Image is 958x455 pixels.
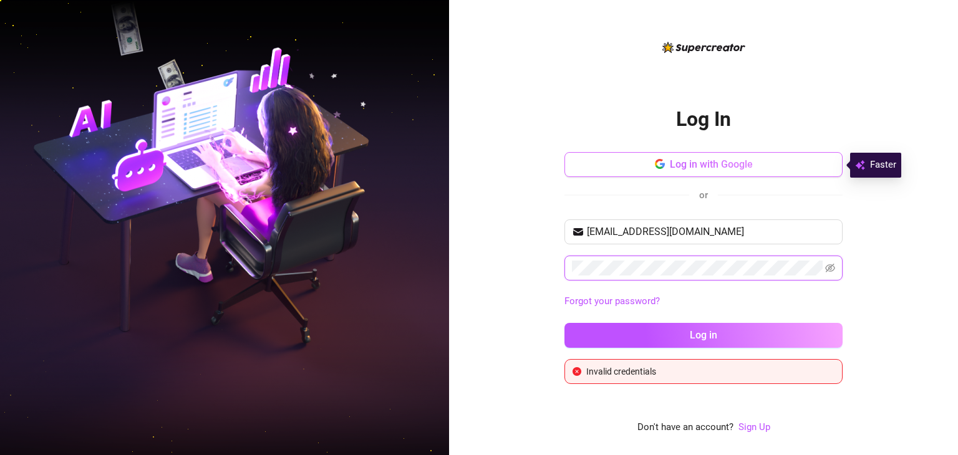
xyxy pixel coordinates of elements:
[738,421,770,433] a: Sign Up
[870,158,896,173] span: Faster
[564,152,843,177] button: Log in with Google
[676,107,731,132] h2: Log In
[564,295,660,307] a: Forgot your password?
[564,294,843,309] a: Forgot your password?
[637,420,733,435] span: Don't have an account?
[587,224,835,239] input: Your email
[690,329,717,341] span: Log in
[573,367,581,376] span: close-circle
[564,323,843,348] button: Log in
[738,420,770,435] a: Sign Up
[662,42,745,53] img: logo-BBDzfeDw.svg
[586,365,835,378] div: Invalid credentials
[855,158,865,173] img: svg%3e
[699,189,708,201] span: or
[670,158,753,170] span: Log in with Google
[825,263,835,273] span: eye-invisible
